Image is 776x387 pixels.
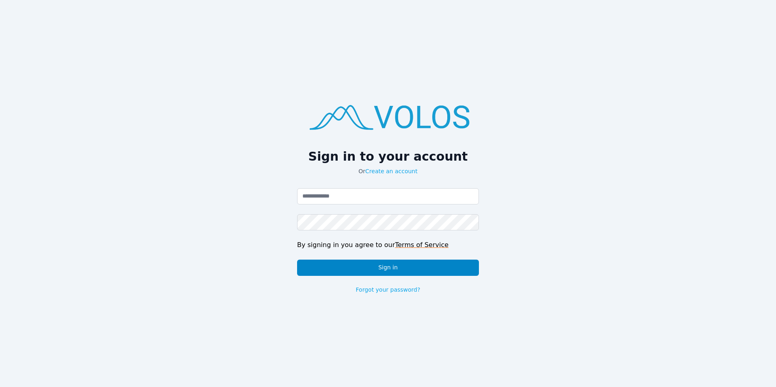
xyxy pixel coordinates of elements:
img: logo.png [297,93,479,139]
button: Sign in [297,260,479,276]
div: By signing in you agree to our [297,240,479,250]
h2: Sign in to your account [297,149,479,164]
a: Terms of Service [395,241,448,249]
p: Or [297,167,479,175]
a: Forgot your password? [356,286,420,294]
a: Create an account [365,168,418,174]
